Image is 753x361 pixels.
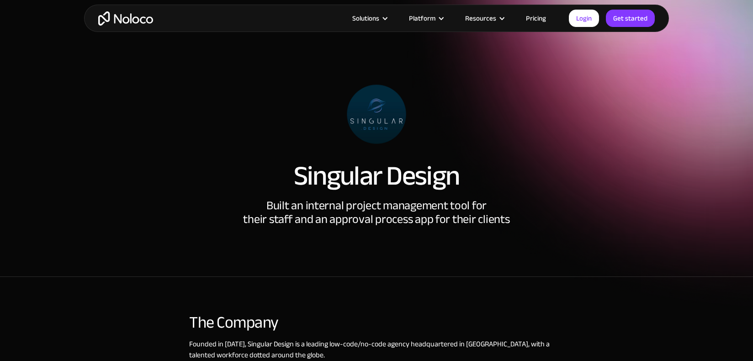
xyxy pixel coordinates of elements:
div: The Company [189,313,564,332]
div: Built an internal project management tool for their staff and an approval process app for their c... [243,199,509,226]
a: Login [569,10,599,27]
div: Solutions [341,12,398,24]
div: Platform [398,12,454,24]
div: Resources [465,12,496,24]
div: Platform [409,12,435,24]
a: Pricing [514,12,557,24]
h1: Singular Design [294,162,460,190]
div: Resources [454,12,514,24]
div: Solutions [352,12,379,24]
a: Get started [606,10,655,27]
a: home [98,11,153,26]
